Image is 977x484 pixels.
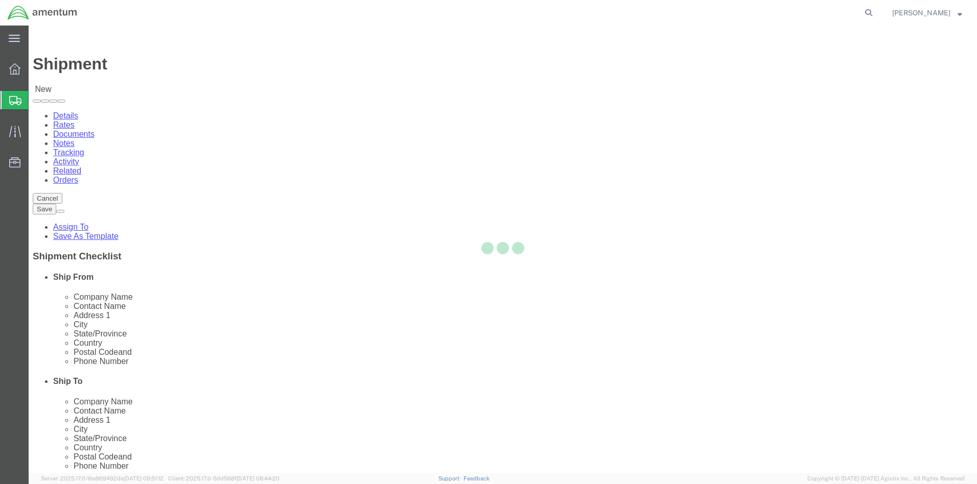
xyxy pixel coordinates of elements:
[168,475,280,481] span: Client: 2025.17.0-5dd568f
[807,474,965,483] span: Copyright © [DATE]-[DATE] Agistix Inc., All Rights Reserved
[463,475,490,481] a: Feedback
[41,475,164,481] span: Server: 2025.17.0-16a969492de
[892,7,963,19] button: [PERSON_NAME]
[438,475,464,481] a: Support
[7,5,78,20] img: logo
[892,7,950,18] span: Lovelle Maxwell
[124,475,164,481] span: [DATE] 09:51:12
[237,475,280,481] span: [DATE] 08:44:20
